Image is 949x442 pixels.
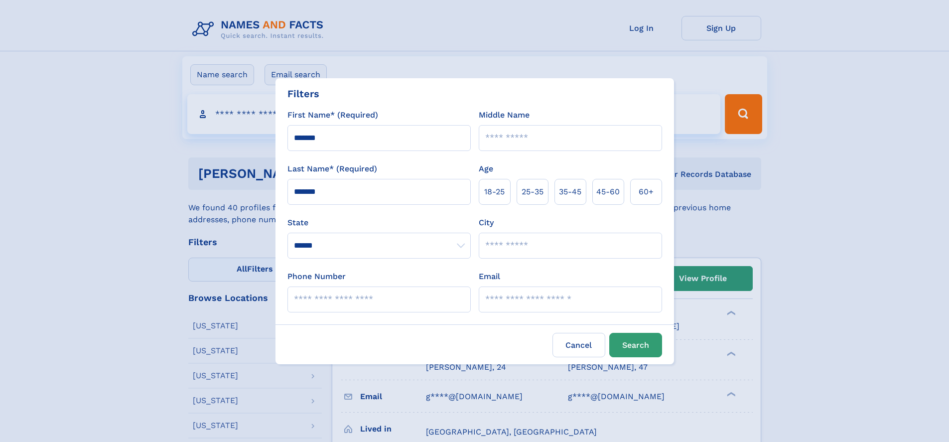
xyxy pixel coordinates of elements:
[287,163,377,175] label: Last Name* (Required)
[479,163,493,175] label: Age
[559,186,581,198] span: 35‑45
[609,333,662,357] button: Search
[287,217,471,229] label: State
[552,333,605,357] label: Cancel
[596,186,620,198] span: 45‑60
[484,186,505,198] span: 18‑25
[287,109,378,121] label: First Name* (Required)
[522,186,543,198] span: 25‑35
[479,271,500,283] label: Email
[479,217,494,229] label: City
[287,86,319,101] div: Filters
[479,109,530,121] label: Middle Name
[639,186,654,198] span: 60+
[287,271,346,283] label: Phone Number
